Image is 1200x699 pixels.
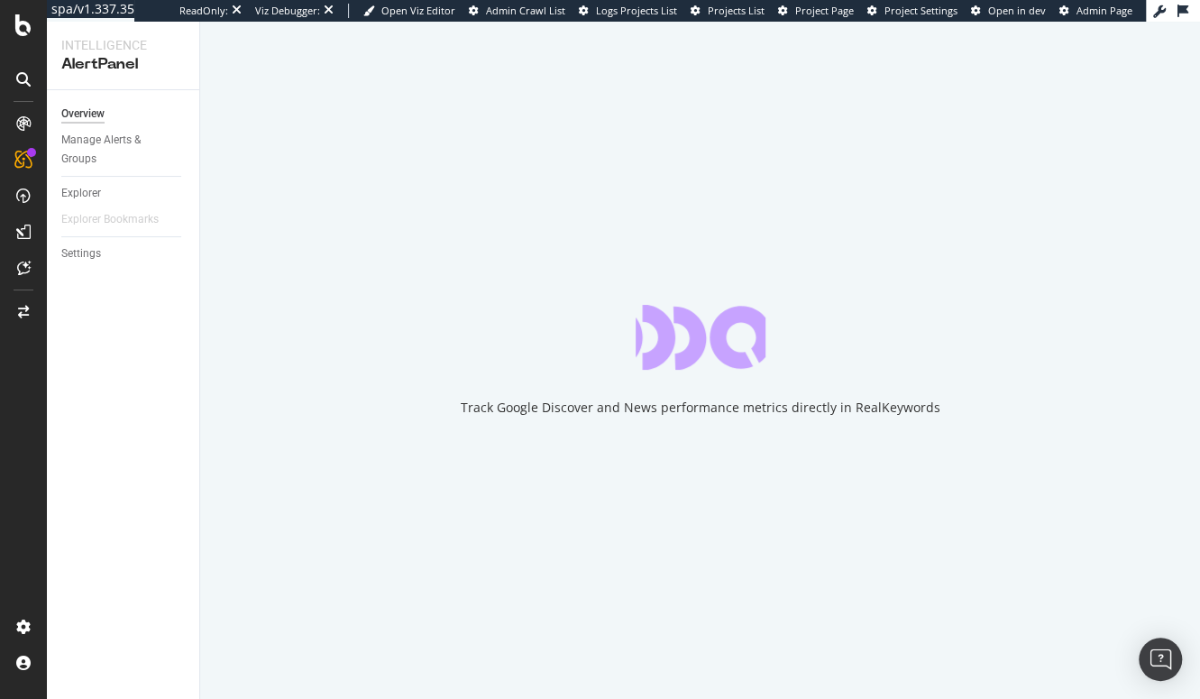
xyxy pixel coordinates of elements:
[61,244,187,263] a: Settings
[971,4,1046,18] a: Open in dev
[61,210,159,229] div: Explorer Bookmarks
[636,305,765,370] div: animation
[988,4,1046,17] span: Open in dev
[61,105,105,124] div: Overview
[1076,4,1132,17] span: Admin Page
[61,210,177,229] a: Explorer Bookmarks
[61,131,169,169] div: Manage Alerts & Groups
[884,4,957,17] span: Project Settings
[61,184,187,203] a: Explorer
[61,36,185,54] div: Intelligence
[867,4,957,18] a: Project Settings
[61,244,101,263] div: Settings
[61,54,185,75] div: AlertPanel
[469,4,565,18] a: Admin Crawl List
[381,4,455,17] span: Open Viz Editor
[61,105,187,124] a: Overview
[691,4,765,18] a: Projects List
[61,131,187,169] a: Manage Alerts & Groups
[486,4,565,17] span: Admin Crawl List
[1139,638,1182,681] div: Open Intercom Messenger
[61,184,101,203] div: Explorer
[1059,4,1132,18] a: Admin Page
[255,4,320,18] div: Viz Debugger:
[179,4,228,18] div: ReadOnly:
[795,4,854,17] span: Project Page
[596,4,677,17] span: Logs Projects List
[461,399,940,417] div: Track Google Discover and News performance metrics directly in RealKeywords
[363,4,455,18] a: Open Viz Editor
[708,4,765,17] span: Projects List
[778,4,854,18] a: Project Page
[579,4,677,18] a: Logs Projects List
